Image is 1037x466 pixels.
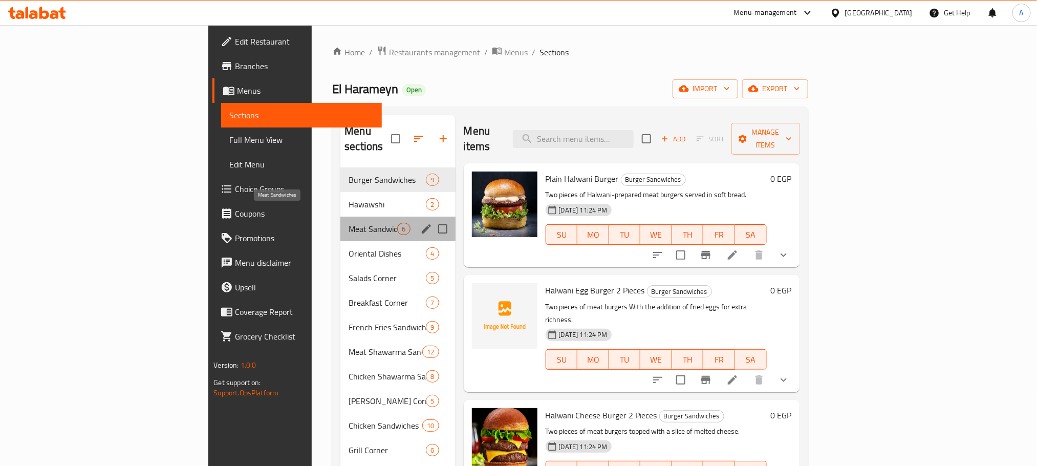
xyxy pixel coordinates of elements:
div: Burger Sandwiches [621,174,686,186]
span: WE [644,227,668,242]
p: Two pieces of Halwani-prepared meat burgers served in soft bread. [546,188,767,201]
a: Full Menu View [221,128,381,152]
span: Select all sections [385,128,406,150]
button: show more [771,368,796,392]
span: Burger Sandwiches [621,174,685,185]
button: import [673,79,738,98]
span: Coverage Report [235,306,373,318]
span: Version: [213,358,239,372]
svg: Show Choices [777,374,790,386]
span: Select section first [690,131,731,147]
span: 6 [398,224,409,234]
span: Add [660,133,687,145]
span: 2 [426,200,438,209]
div: items [426,198,439,210]
div: items [426,321,439,333]
span: Sections [229,109,373,121]
div: Grill Corner6 [340,438,455,462]
div: Hawawshi2 [340,192,455,217]
button: SA [735,224,767,245]
button: MO [577,349,609,370]
h6: 0 EGP [771,283,792,298]
button: SU [546,349,577,370]
span: Chicken Shawarma Sandwiches [349,370,426,383]
div: French Fries Sandwiches [349,321,426,333]
span: Select to update [670,369,692,391]
h6: 0 EGP [771,408,792,422]
a: Coverage Report [212,300,381,324]
a: Menus [492,46,528,59]
button: WE [640,224,672,245]
span: Halwani Egg Burger 2 Pieces [546,283,645,298]
div: items [426,444,439,456]
li: / [532,46,535,58]
div: Burger Sandwiches9 [340,167,455,192]
button: FR [703,224,735,245]
button: FR [703,349,735,370]
div: Oriental Dishes4 [340,241,455,266]
span: 9 [426,175,438,185]
div: items [426,272,439,284]
span: SA [739,227,763,242]
div: Grill Corner [349,444,426,456]
span: Full Menu View [229,134,373,146]
a: Coupons [212,201,381,226]
button: Branch-specific-item [694,243,718,267]
span: 12 [423,347,438,357]
nav: breadcrumb [332,46,808,59]
div: items [422,419,439,432]
div: Meat Sandwiches6edit [340,217,455,241]
a: Grocery Checklist [212,324,381,349]
div: Meat Shawarma Sandwiches12 [340,340,455,364]
button: TH [672,349,704,370]
span: Plain Halwani Burger [546,171,619,186]
span: Menu disclaimer [235,257,373,269]
img: Plain Halwani Burger [472,172,537,237]
span: Manage items [740,126,792,152]
div: Salads Corner5 [340,266,455,290]
p: Two pieces of meat burgers topped with a slice of melted cheese. [546,425,767,438]
span: Coupons [235,207,373,220]
span: Choice Groups [235,183,373,195]
svg: Show Choices [777,249,790,261]
button: TU [609,224,641,245]
a: Edit Menu [221,152,381,177]
span: 7 [426,298,438,308]
span: TH [676,227,700,242]
span: Sections [539,46,569,58]
span: Burger Sandwiches [647,286,711,298]
span: FR [707,227,731,242]
span: TU [613,352,637,367]
a: Branches [212,54,381,78]
button: Add section [431,126,456,151]
span: Hawawshi [349,198,426,210]
h6: 0 EGP [771,172,792,186]
span: Open [402,86,426,94]
p: Two pieces of meat burgers With the addition of fried eggs for extra richness. [546,301,767,326]
span: Meat Shawarma Sandwiches [349,346,422,358]
div: Rizo Corner [349,395,426,407]
div: [GEOGRAPHIC_DATA] [845,7,913,18]
span: Meat Sandwiches [349,223,397,235]
a: Sections [221,103,381,128]
button: export [742,79,808,98]
div: items [426,174,439,186]
span: 6 [426,446,438,455]
button: TU [609,349,641,370]
span: import [681,82,730,95]
span: FR [707,352,731,367]
span: Burger Sandwiches [349,174,426,186]
div: [PERSON_NAME] Corner5 [340,389,455,413]
div: Open [402,84,426,96]
span: TU [613,227,637,242]
span: Salads Corner [349,272,426,284]
button: SA [735,349,767,370]
span: Branches [235,60,373,72]
span: Halwani Cheese Burger 2 Pieces [546,408,657,423]
span: Menus [504,46,528,58]
span: SU [550,352,573,367]
span: Get support on: [213,376,261,389]
span: export [750,82,800,95]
